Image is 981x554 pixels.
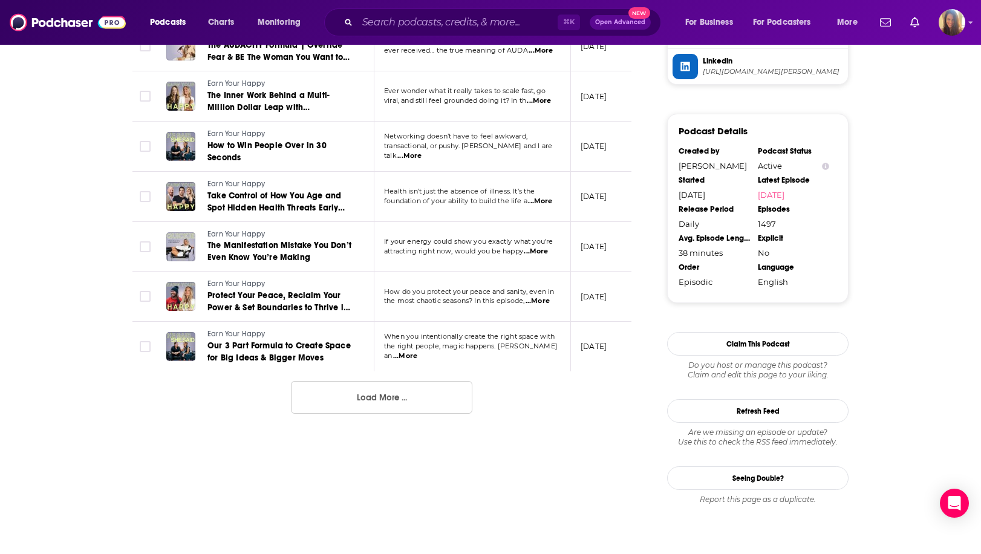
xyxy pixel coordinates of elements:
[526,296,550,306] span: ...More
[10,11,126,34] a: Podchaser - Follow, Share and Rate Podcasts
[679,248,750,258] div: 38 minutes
[207,240,351,262] span: The Manifestation Mistake You Don’t Even Know You’re Making
[207,90,330,125] span: The Inner Work Behind a Multi-Million Dollar Leap with [PERSON_NAME], Miss Excel
[758,161,829,171] div: Active
[258,14,301,31] span: Monitoring
[758,190,829,200] a: [DATE]
[207,129,353,140] a: Earn Your Happy
[384,132,527,140] span: Networking doesn’t have to feel awkward,
[679,233,750,243] div: Avg. Episode Length
[939,9,965,36] button: Show profile menu
[384,296,524,305] span: the most chaotic seasons? In this episode,
[207,191,345,225] span: Take Control of How You Age and Spot Hidden Health Threats Early with Dr. [PERSON_NAME]
[207,140,353,164] a: How to Win People Over in 30 Seconds
[758,248,829,258] div: No
[150,14,186,31] span: Podcasts
[679,204,750,214] div: Release Period
[357,13,558,32] input: Search podcasts, credits, & more...
[384,96,526,105] span: viral, and still feel grounded doing it? In th
[207,341,351,363] span: Our 3 Part Formula to Create Space for Big Ideas & Bigger Moves
[384,197,527,205] span: foundation of your ability to build the life a
[679,161,750,171] div: [PERSON_NAME]
[758,262,829,272] div: Language
[679,262,750,272] div: Order
[558,15,580,30] span: ⌘ K
[940,489,969,518] div: Open Intercom Messenger
[249,13,316,32] button: open menu
[140,141,151,152] span: Toggle select row
[758,204,829,214] div: Episodes
[207,279,266,288] span: Earn Your Happy
[208,14,234,31] span: Charts
[140,241,151,252] span: Toggle select row
[703,56,843,67] span: Linkedin
[207,79,266,88] span: Earn Your Happy
[939,9,965,36] img: User Profile
[679,125,748,137] h3: Podcast Details
[667,495,849,504] div: Report this page as a duplicate.
[758,233,829,243] div: Explicit
[679,277,750,287] div: Episodic
[207,39,353,64] a: The AUDACITY Formula | Override Fear & BE The Woman You Want to Be NOW
[384,332,555,341] span: When you intentionally create the right space with
[581,91,607,102] p: [DATE]
[667,428,849,447] div: Are we missing an episode or update? Use this to check the RSS feed immediately.
[667,360,849,380] div: Claim and edit this page to your liking.
[758,146,829,156] div: Podcast Status
[207,279,353,290] a: Earn Your Happy
[679,190,750,200] div: [DATE]
[939,9,965,36] span: Logged in as AHartman333
[753,14,811,31] span: For Podcasters
[628,7,650,19] span: New
[207,340,353,364] a: Our 3 Part Formula to Create Space for Big Ideas & Bigger Moves
[291,381,472,414] button: Load More ...
[528,197,552,206] span: ...More
[837,14,858,31] span: More
[905,12,924,33] a: Show notifications dropdown
[673,54,843,79] a: Linkedin[URL][DOMAIN_NAME][PERSON_NAME]
[207,190,353,214] a: Take Control of How You Age and Spot Hidden Health Threats Early with Dr. [PERSON_NAME]
[140,191,151,202] span: Toggle select row
[207,90,353,114] a: The Inner Work Behind a Multi-Million Dollar Leap with [PERSON_NAME], Miss Excel
[581,241,607,252] p: [DATE]
[529,46,553,56] span: ...More
[384,237,553,246] span: If your energy could show you exactly what you're
[142,13,201,32] button: open menu
[745,13,829,32] button: open menu
[207,230,266,238] span: Earn Your Happy
[207,330,266,338] span: Earn Your Happy
[384,37,544,45] span: This is one of the most powerful downloads I’ve
[590,15,651,30] button: Open AdvancedNew
[207,180,266,188] span: Earn Your Happy
[527,96,551,106] span: ...More
[207,40,350,74] span: The AUDACITY Formula | Override Fear & BE The Woman You Want to Be NOW
[667,360,849,370] span: Do you host or manage this podcast?
[524,247,548,256] span: ...More
[207,290,350,325] span: Protect Your Peace, Reclaim Your Power & Set Boundaries to Thrive in Chaos with [PERSON_NAME]
[140,341,151,352] span: Toggle select row
[207,240,353,264] a: The Manifestation Mistake You Don’t Even Know You’re Making
[207,229,353,240] a: Earn Your Happy
[679,146,750,156] div: Created by
[207,129,266,138] span: Earn Your Happy
[595,19,645,25] span: Open Advanced
[677,13,748,32] button: open menu
[829,13,873,32] button: open menu
[581,41,607,51] p: [DATE]
[200,13,241,32] a: Charts
[581,341,607,351] p: [DATE]
[667,332,849,356] button: Claim This Podcast
[685,14,733,31] span: For Business
[758,175,829,185] div: Latest Episode
[581,292,607,302] p: [DATE]
[140,41,151,51] span: Toggle select row
[207,329,353,340] a: Earn Your Happy
[758,277,829,287] div: English
[207,140,327,163] span: How to Win People Over in 30 Seconds
[667,466,849,490] a: Seeing Double?
[397,151,422,161] span: ...More
[384,187,535,195] span: Health isn’t just the absence of illness. It’s the
[679,175,750,185] div: Started
[207,290,353,314] a: Protect Your Peace, Reclaim Your Power & Set Boundaries to Thrive in Chaos with [PERSON_NAME]
[703,67,843,76] span: https://www.linkedin.com/in/lori-harder-94384465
